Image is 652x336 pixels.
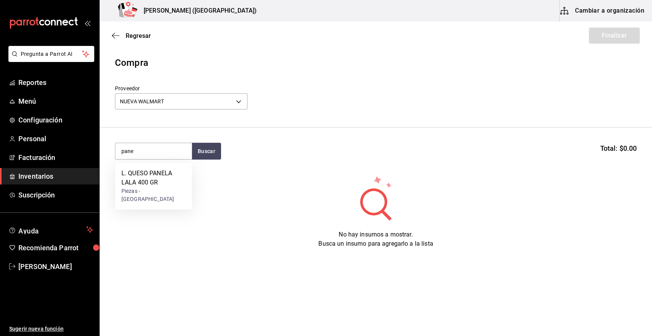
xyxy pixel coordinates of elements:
[18,261,93,272] span: [PERSON_NAME]
[9,325,93,333] span: Sugerir nueva función
[115,93,247,109] div: NUEVA WALMART
[18,171,93,181] span: Inventarios
[115,56,637,70] div: Compra
[84,20,90,26] button: open_drawer_menu
[18,77,93,88] span: Reportes
[115,86,247,91] label: Proveedor
[600,143,637,153] span: Total: $0.00
[112,32,151,39] button: Regresar
[121,187,186,203] div: Piezas - [GEOGRAPHIC_DATA]
[18,115,93,125] span: Configuración
[18,96,93,106] span: Menú
[8,46,94,62] button: Pregunta a Parrot AI
[318,231,433,247] span: No hay insumos a mostrar. Busca un insumo para agregarlo a la lista
[18,243,93,253] span: Recomienda Parrot
[18,225,83,234] span: Ayuda
[192,143,221,160] button: Buscar
[18,152,93,163] span: Facturación
[18,134,93,144] span: Personal
[5,55,94,64] a: Pregunta a Parrot AI
[121,169,186,187] div: L. QUESO PANELA LALA 400 GR
[21,50,82,58] span: Pregunta a Parrot AI
[138,6,257,15] h3: [PERSON_NAME] ([GEOGRAPHIC_DATA])
[18,190,93,200] span: Suscripción
[115,143,192,159] input: Buscar insumo
[126,32,151,39] span: Regresar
